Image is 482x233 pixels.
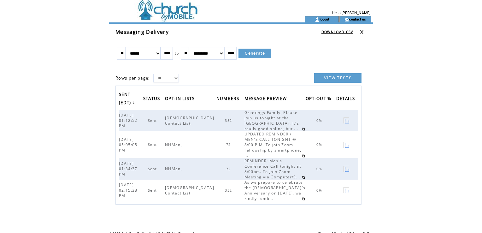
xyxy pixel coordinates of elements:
span: [DATE] 05:05:05 PM [119,137,138,153]
a: OPT-OUT % [306,94,335,104]
span: REMINDER: Men's Conference Call tonight at 8:00pm. To Join Zoom Meeting via Computer/S... [244,158,302,180]
span: SENT (EDT) [119,90,133,109]
span: DETAILS [336,94,356,105]
a: SENT (EDT)↓ [119,90,137,108]
a: VIEW TESTS [314,73,361,83]
span: MESSAGE PREVIEW [244,94,289,105]
a: logout [320,17,329,21]
span: [DATE] 01:12:52 PM [119,112,138,128]
span: Messaging Delivery [115,28,169,35]
span: to [175,51,179,56]
span: NHMen, [165,142,184,147]
span: NUMBERS [216,94,241,105]
span: 72 [226,142,232,147]
span: STATUS [143,94,162,105]
span: 72 [226,167,232,171]
a: contact us [349,17,366,21]
span: Greetings Family, Please join us tonight at the [GEOGRAPHIC_DATA]. It's really good online, but ... [244,110,300,131]
a: DOWNLOAD CSV [321,30,353,34]
span: Hello [PERSON_NAME] [332,11,370,15]
span: 0% [316,188,324,193]
img: contact_us_icon.gif [344,17,349,22]
span: Rows per page: [115,75,150,81]
span: Sent [148,142,158,147]
span: NHMen, [165,166,184,171]
span: [DEMOGRAPHIC_DATA] Contact List, [165,115,214,126]
span: 0% [316,142,324,147]
span: OPT-IN LISTS [165,94,196,105]
span: Sent [148,118,158,123]
span: [DATE] 01:34:37 PM [119,161,138,177]
span: As we prepare to celebrate the [DEMOGRAPHIC_DATA]'s Anniversary on [DATE], we kindly remin... [244,180,306,201]
span: [DATE] 02:15:38 PM [119,182,138,198]
span: 0% [316,167,324,171]
a: MESSAGE PREVIEW [244,94,290,104]
img: account_icon.gif [315,17,320,22]
a: Generate [238,49,271,58]
a: NUMBERS [216,94,242,104]
span: 352 [225,118,233,123]
span: OPT-OUT % [306,94,333,105]
span: Sent [148,188,158,193]
span: [DEMOGRAPHIC_DATA] Contact List, [165,185,214,196]
span: Sent [148,167,158,171]
span: 352 [225,188,233,193]
span: 0% [316,118,324,123]
span: UPDATED REMINDER / MEN'S CALL TONIGHT @ 8:00 P.M. To join Zoom Fellowship by smartphone, ... [244,131,302,158]
a: STATUS [143,94,163,104]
